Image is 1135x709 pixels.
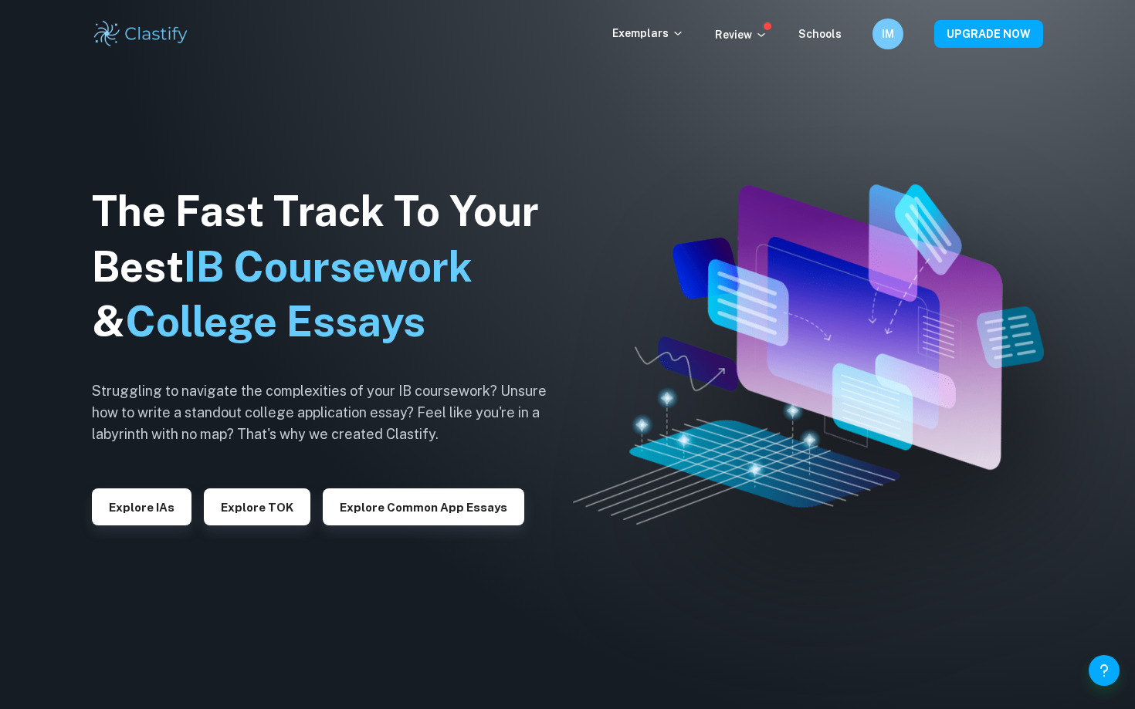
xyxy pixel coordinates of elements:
[872,19,903,49] button: IM
[92,184,571,350] h1: The Fast Track To Your Best &
[573,184,1044,525] img: Clastify hero
[92,19,190,49] img: Clastify logo
[323,488,524,525] button: Explore Common App essays
[612,25,684,42] p: Exemplars
[204,499,310,514] a: Explore TOK
[204,488,310,525] button: Explore TOK
[92,488,191,525] button: Explore IAs
[125,297,425,346] span: College Essays
[92,499,191,514] a: Explore IAs
[184,242,473,291] span: IB Coursework
[1089,655,1120,686] button: Help and Feedback
[715,26,767,43] p: Review
[323,499,524,514] a: Explore Common App essays
[798,28,842,40] a: Schools
[879,25,897,42] h6: IM
[92,380,571,445] h6: Struggling to navigate the complexities of your IB coursework? Unsure how to write a standout col...
[934,20,1043,48] button: UPGRADE NOW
